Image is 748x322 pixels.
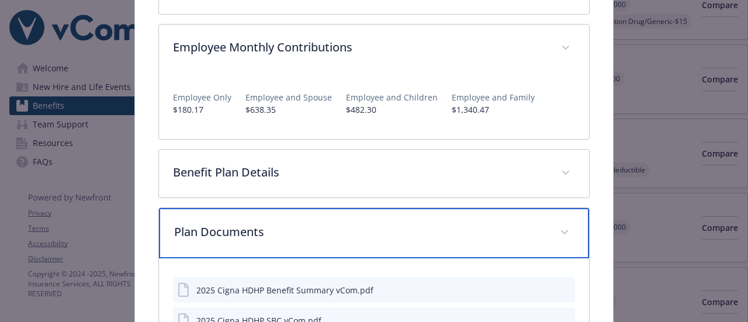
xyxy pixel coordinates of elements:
p: Employee and Family [452,91,535,103]
div: Benefit Plan Details [159,150,588,198]
p: Employee Monthly Contributions [173,39,546,56]
button: download file [541,284,550,296]
p: Plan Documents [174,223,545,241]
p: Employee Only [173,91,231,103]
button: preview file [560,284,570,296]
div: Employee Monthly Contributions [159,72,588,139]
p: $180.17 [173,103,231,116]
p: Employee and Children [346,91,438,103]
p: $1,340.47 [452,103,535,116]
p: Benefit Plan Details [173,164,546,181]
p: Employee and Spouse [245,91,332,103]
div: Employee Monthly Contributions [159,25,588,72]
p: $638.35 [245,103,332,116]
div: 2025 Cigna HDHP Benefit Summary vCom.pdf [196,284,373,296]
div: Plan Documents [159,208,588,258]
p: $482.30 [346,103,438,116]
